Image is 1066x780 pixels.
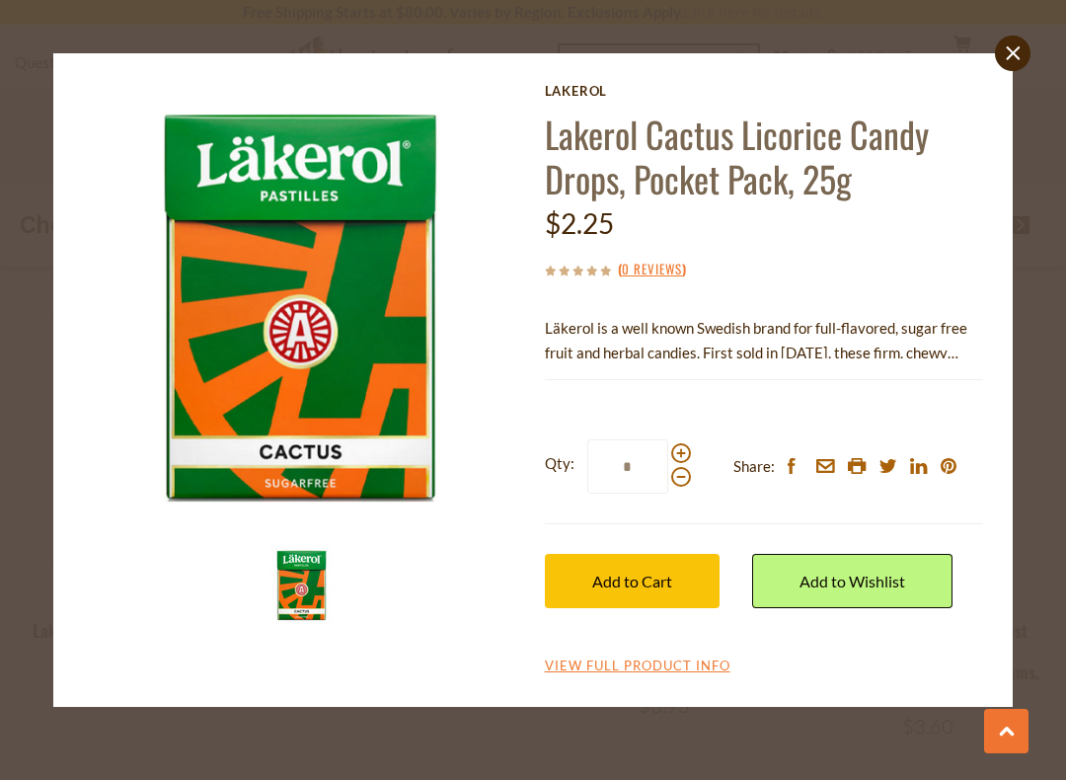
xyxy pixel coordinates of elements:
p: Läkerol is a well known Swedish brand for full-flavored, sugar free fruit and herbal candies. Fir... [545,316,983,365]
input: Qty: [587,439,668,494]
a: 0 Reviews [622,259,682,280]
a: View Full Product Info [545,658,730,675]
span: Share: [733,454,775,479]
img: Lakerol Cactus Licorice Candy Drops, Pocket Pack, 25g [83,83,522,522]
a: Lakerol Cactus Licorice Candy Drops, Pocket Pack, 25g [545,108,929,204]
img: Lakerol Cactus Licorice Candy Drops, Pocket Pack, 25g [263,545,342,624]
strong: Qty: [545,451,574,476]
span: ( ) [618,259,686,278]
a: Add to Wishlist [752,554,952,608]
span: Add to Cart [592,572,672,590]
button: Add to Cart [545,554,720,608]
a: Lakerol [545,83,983,99]
span: $2.25 [545,206,614,240]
